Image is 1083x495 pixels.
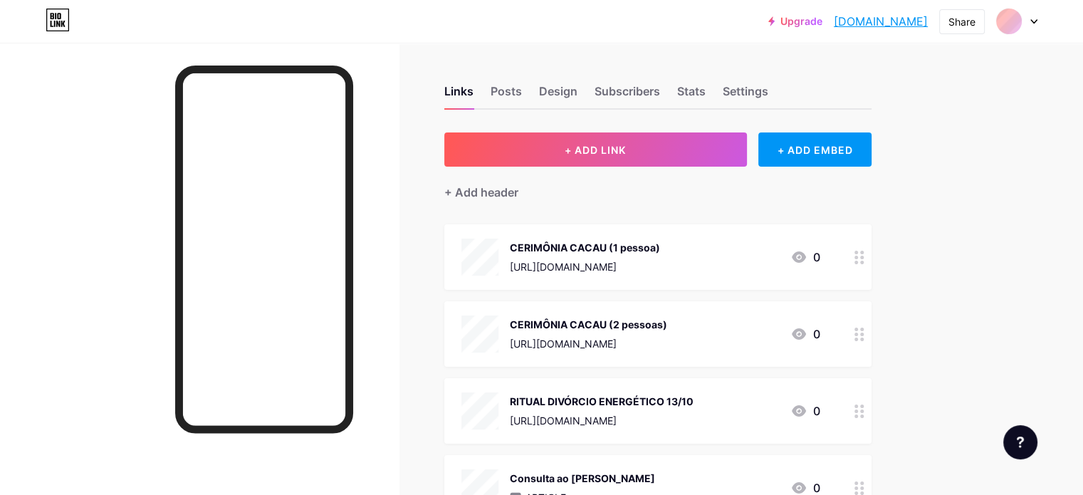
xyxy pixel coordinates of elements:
[834,13,928,30] a: [DOMAIN_NAME]
[444,184,518,201] div: + Add header
[444,132,747,167] button: + ADD LINK
[510,240,660,255] div: CERIMÔNIA CACAU (1 pessoa)
[444,83,474,108] div: Links
[758,132,872,167] div: + ADD EMBED
[790,325,820,343] div: 0
[565,144,626,156] span: + ADD LINK
[768,16,822,27] a: Upgrade
[539,83,577,108] div: Design
[790,249,820,266] div: 0
[595,83,660,108] div: Subscribers
[948,14,975,29] div: Share
[510,259,660,274] div: [URL][DOMAIN_NAME]
[510,394,694,409] div: RITUAL DIVÓRCIO ENERGÉTICO 13/10
[510,471,655,486] div: Consulta ao [PERSON_NAME]
[510,413,694,428] div: [URL][DOMAIN_NAME]
[677,83,706,108] div: Stats
[510,317,667,332] div: CERIMÔNIA CACAU (2 pessoas)
[723,83,768,108] div: Settings
[510,336,667,351] div: [URL][DOMAIN_NAME]
[491,83,522,108] div: Posts
[790,402,820,420] div: 0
